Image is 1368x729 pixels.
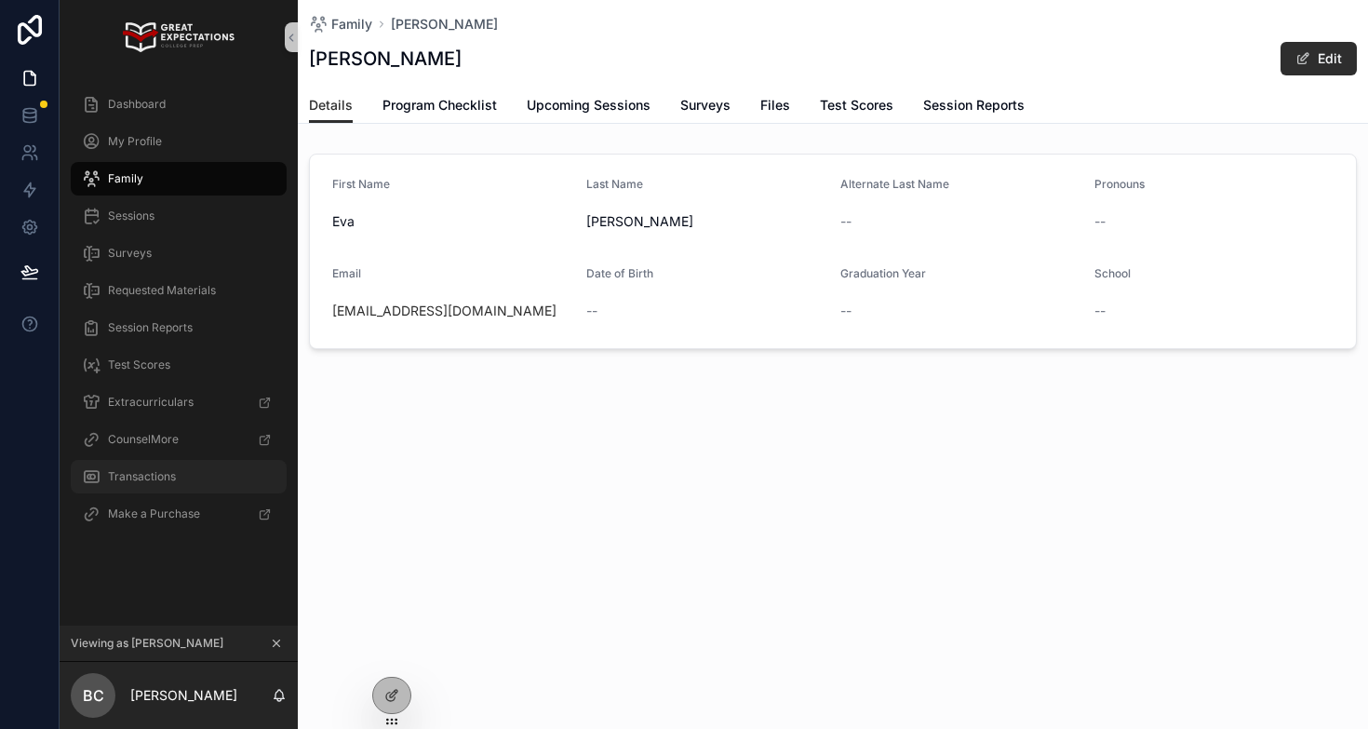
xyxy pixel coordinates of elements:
[108,134,162,149] span: My Profile
[527,96,650,115] span: Upcoming Sessions
[108,246,152,261] span: Surveys
[108,395,194,410] span: Extracurriculars
[108,432,179,447] span: CounselMore
[71,460,287,493] a: Transactions
[923,88,1025,126] a: Session Reports
[71,423,287,456] a: CounselMore
[382,96,497,115] span: Program Checklist
[680,88,731,126] a: Surveys
[1094,302,1106,320] span: --
[382,88,497,126] a: Program Checklist
[108,469,176,484] span: Transactions
[83,684,104,707] span: BC
[71,385,287,419] a: Extracurriculars
[527,88,650,126] a: Upcoming Sessions
[923,96,1025,115] span: Session Reports
[71,236,287,270] a: Surveys
[1281,42,1357,75] button: Edit
[1094,177,1145,191] span: Pronouns
[760,88,790,126] a: Files
[71,162,287,196] a: Family
[309,96,353,115] span: Details
[586,212,825,231] span: [PERSON_NAME]
[71,497,287,531] a: Make a Purchase
[309,15,372,34] a: Family
[71,125,287,158] a: My Profile
[332,302,557,320] a: [EMAIL_ADDRESS][DOMAIN_NAME]
[71,348,287,382] a: Test Scores
[840,177,949,191] span: Alternate Last Name
[108,358,170,372] span: Test Scores
[586,177,643,191] span: Last Name
[840,302,852,320] span: --
[71,636,223,651] span: Viewing as [PERSON_NAME]
[680,96,731,115] span: Surveys
[108,283,216,298] span: Requested Materials
[1094,266,1131,280] span: School
[586,302,597,320] span: --
[331,15,372,34] span: Family
[108,506,200,521] span: Make a Purchase
[840,212,852,231] span: --
[391,15,498,34] a: [PERSON_NAME]
[820,96,893,115] span: Test Scores
[332,177,390,191] span: First Name
[332,212,571,231] span: Eva
[309,46,462,72] h1: [PERSON_NAME]
[71,274,287,307] a: Requested Materials
[60,74,298,555] div: scrollable content
[130,686,237,705] p: [PERSON_NAME]
[332,266,361,280] span: Email
[108,97,166,112] span: Dashboard
[123,22,234,52] img: App logo
[760,96,790,115] span: Files
[1094,212,1106,231] span: --
[108,320,193,335] span: Session Reports
[71,88,287,121] a: Dashboard
[71,199,287,233] a: Sessions
[586,266,653,280] span: Date of Birth
[840,266,926,280] span: Graduation Year
[108,209,154,223] span: Sessions
[820,88,893,126] a: Test Scores
[108,171,143,186] span: Family
[309,88,353,124] a: Details
[71,311,287,344] a: Session Reports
